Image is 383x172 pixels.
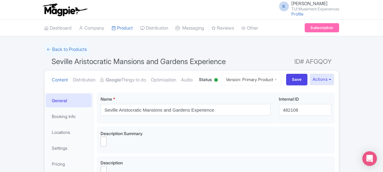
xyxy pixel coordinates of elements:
a: Reviews [211,20,234,37]
span: Seville Aristocratic Mansions and Gardens Experience [51,57,226,66]
a: Audio [181,70,193,90]
small: TUI Musement Experiences [291,7,339,11]
div: Open Intercom Messenger [362,151,377,166]
a: Messaging [176,20,204,37]
input: Save [286,74,307,85]
a: Pricing [46,157,92,171]
a: Company [79,20,104,37]
span: Description [101,160,123,165]
a: Content [52,70,68,90]
button: Actions [310,74,334,85]
span: K [279,2,289,11]
a: Dashboard [44,20,72,37]
a: Locations [46,125,92,139]
a: Settings [46,141,92,155]
a: GoogleThings to do [100,70,146,90]
a: ← Back to Products [44,44,89,56]
span: Name [101,96,112,102]
a: Other [241,20,258,37]
img: logo-ab69f6fb50320c5b225c76a69d11143b.png [41,3,88,16]
span: ID# AFGQOY [294,56,332,68]
a: K [PERSON_NAME] TUI Musement Experiences [275,1,339,11]
a: Subscription [305,23,339,32]
span: Description Summary [101,131,143,136]
div: Active [213,76,219,85]
a: Booking Info [46,109,92,123]
a: General [46,94,92,107]
a: Distribution [140,20,168,37]
span: [PERSON_NAME] [291,1,328,6]
a: Version: Primary Product [222,73,281,85]
span: Internal ID [279,96,299,102]
a: Profile [291,11,303,16]
a: Distribution [73,70,95,90]
span: Status [199,76,212,83]
a: Optimization [151,70,176,90]
a: Product [112,20,133,37]
strong: Google [106,77,121,84]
